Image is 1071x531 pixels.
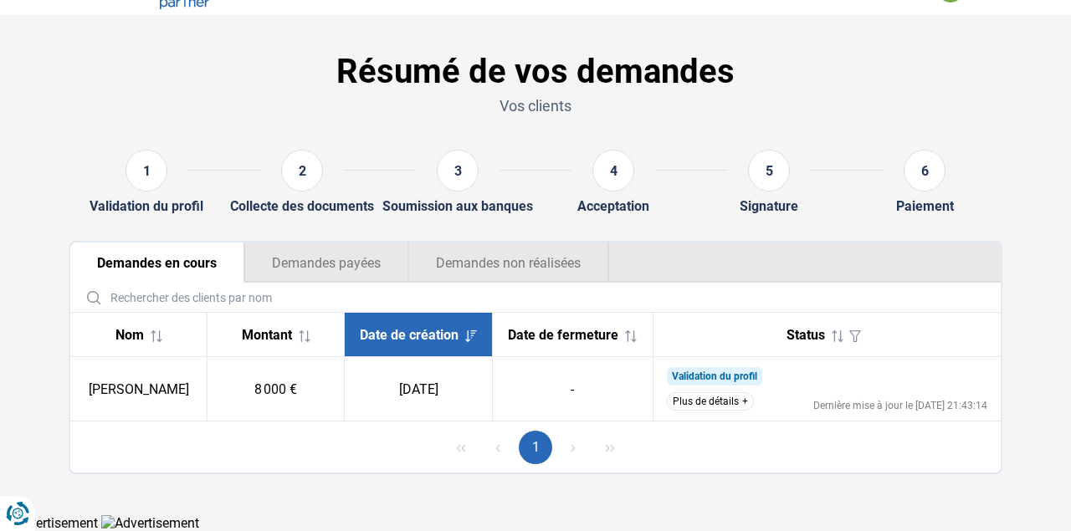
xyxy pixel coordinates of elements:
[444,431,478,464] button: First Page
[787,327,825,343] span: Status
[672,370,757,382] span: Validation du profil
[481,431,515,464] button: Previous Page
[360,327,459,343] span: Date de création
[69,52,1002,92] h1: Résumé de vos demandes
[115,327,144,343] span: Nom
[77,283,994,312] input: Rechercher des clients par nom
[242,327,292,343] span: Montant
[70,243,244,283] button: Demandes en cours
[667,392,754,411] button: Plus de détails
[493,357,653,421] td: -
[593,431,627,464] button: Last Page
[230,198,374,214] div: Collecte des documents
[556,431,590,464] button: Next Page
[408,243,609,283] button: Demandes non réalisées
[748,150,790,191] div: 5
[437,150,479,191] div: 3
[90,198,203,214] div: Validation du profil
[577,198,649,214] div: Acceptation
[244,243,408,283] button: Demandes payées
[382,198,533,214] div: Soumission aux banques
[896,198,954,214] div: Paiement
[101,515,199,531] img: Advertisement
[70,357,208,421] td: [PERSON_NAME]
[126,150,167,191] div: 1
[740,198,798,214] div: Signature
[508,327,618,343] span: Date de fermeture
[281,150,323,191] div: 2
[592,150,634,191] div: 4
[813,401,987,411] div: Dernière mise à jour le [DATE] 21:43:14
[208,357,345,421] td: 8 000 €
[904,150,945,191] div: 6
[519,431,552,464] button: Page 1
[69,95,1002,116] p: Vos clients
[345,357,493,421] td: [DATE]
